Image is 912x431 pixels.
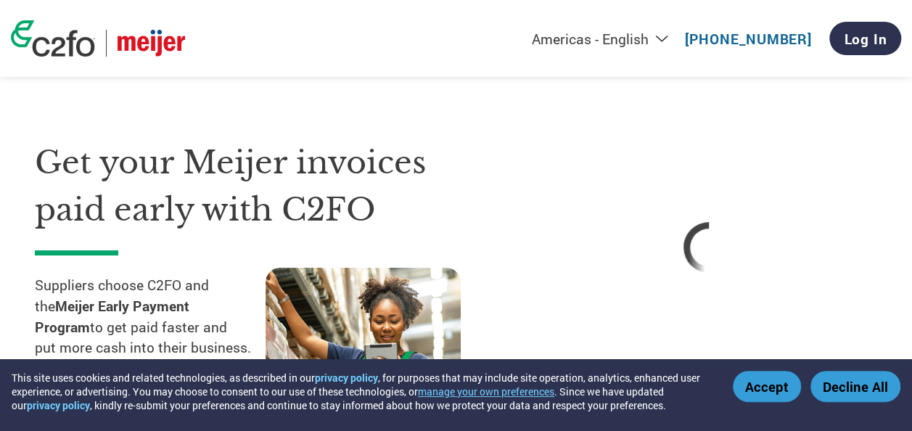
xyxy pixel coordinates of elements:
[418,385,554,398] button: manage your own preferences
[118,30,185,57] img: Meijer
[315,371,378,385] a: privacy policy
[685,30,812,48] a: [PHONE_NUMBER]
[829,22,901,55] a: Log In
[266,268,461,411] img: supply chain worker
[810,371,900,402] button: Decline All
[11,20,95,57] img: c2fo logo
[35,139,497,233] h1: Get your Meijer invoices paid early with C2FO
[27,398,90,412] a: privacy policy
[35,275,266,422] p: Suppliers choose C2FO and the to get paid faster and put more cash into their business. You selec...
[12,371,712,412] div: This site uses cookies and related technologies, as described in our , for purposes that may incl...
[35,297,189,336] strong: Meijer Early Payment Program
[733,371,801,402] button: Accept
